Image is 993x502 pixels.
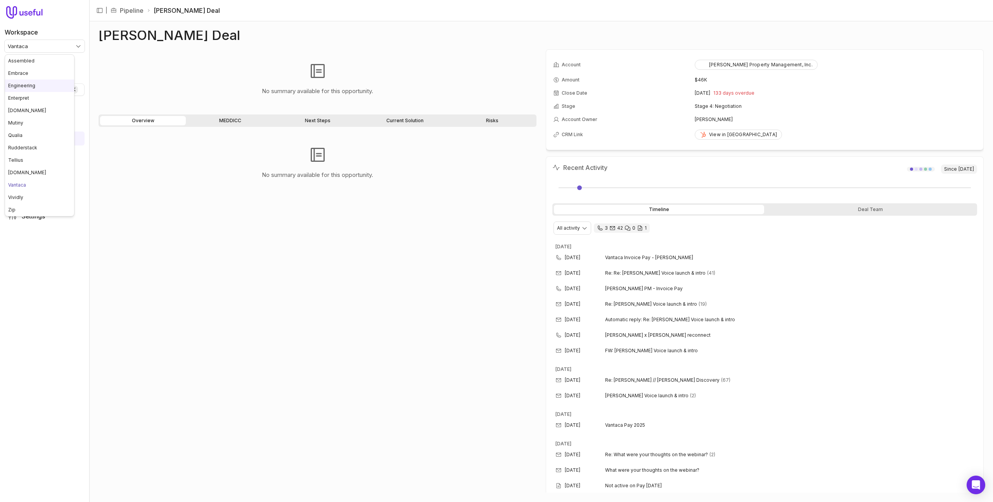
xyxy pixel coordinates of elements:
span: [DOMAIN_NAME] [8,107,46,113]
span: Qualia [8,132,22,138]
span: Enterpret [8,95,29,101]
span: Assembled [8,58,35,64]
span: Zip [8,207,16,213]
span: Mutiny [8,120,23,126]
span: Engineering [8,83,35,88]
span: Tellius [8,157,23,163]
span: Rudderstack [8,145,37,151]
span: [DOMAIN_NAME] [8,170,46,175]
span: Vantaca [8,182,26,188]
span: Embrace [8,70,28,76]
span: Vividly [8,194,23,200]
